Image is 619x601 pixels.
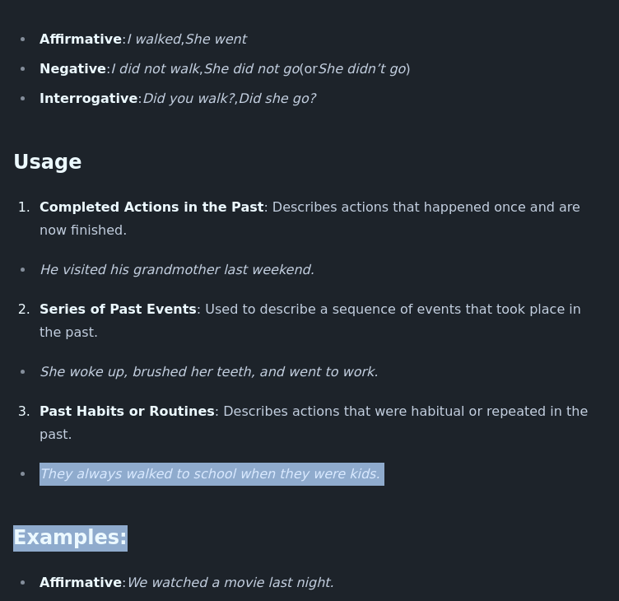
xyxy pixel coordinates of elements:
[40,199,263,215] strong: Completed Actions in the Past
[126,31,180,47] em: I walked
[35,28,606,51] li: : ,
[126,575,333,590] em: We watched a movie last night.
[13,525,606,552] h2: Examples:
[142,91,235,106] em: Did you walk?
[35,400,606,446] li: : Describes actions that were habitual or repeated in the past.
[40,91,137,106] strong: Interrogative
[40,31,122,47] strong: Affirmative
[40,61,106,77] strong: Negative
[40,466,379,482] em: They always walked to school when they were kids.
[35,571,606,594] li: :
[40,364,378,380] em: She woke up, brushed her teeth, and went to work.
[40,301,197,317] strong: Series of Past Events
[35,87,606,110] li: : ,
[110,61,199,77] em: I did not walk
[40,262,314,277] em: He visited his grandmother last weekend.
[35,58,606,81] li: : , (or )
[203,61,299,77] em: She did not go
[13,150,606,176] h2: Usage
[40,575,122,590] strong: Affirmative
[35,196,606,242] li: : Describes actions that happened once and are now finished.
[35,298,606,344] li: : Used to describe a sequence of events that took place in the past.
[318,61,406,77] em: She didn’t go
[40,403,215,419] strong: Past Habits or Routines
[238,91,315,106] em: Did she go?
[184,31,246,47] em: She went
